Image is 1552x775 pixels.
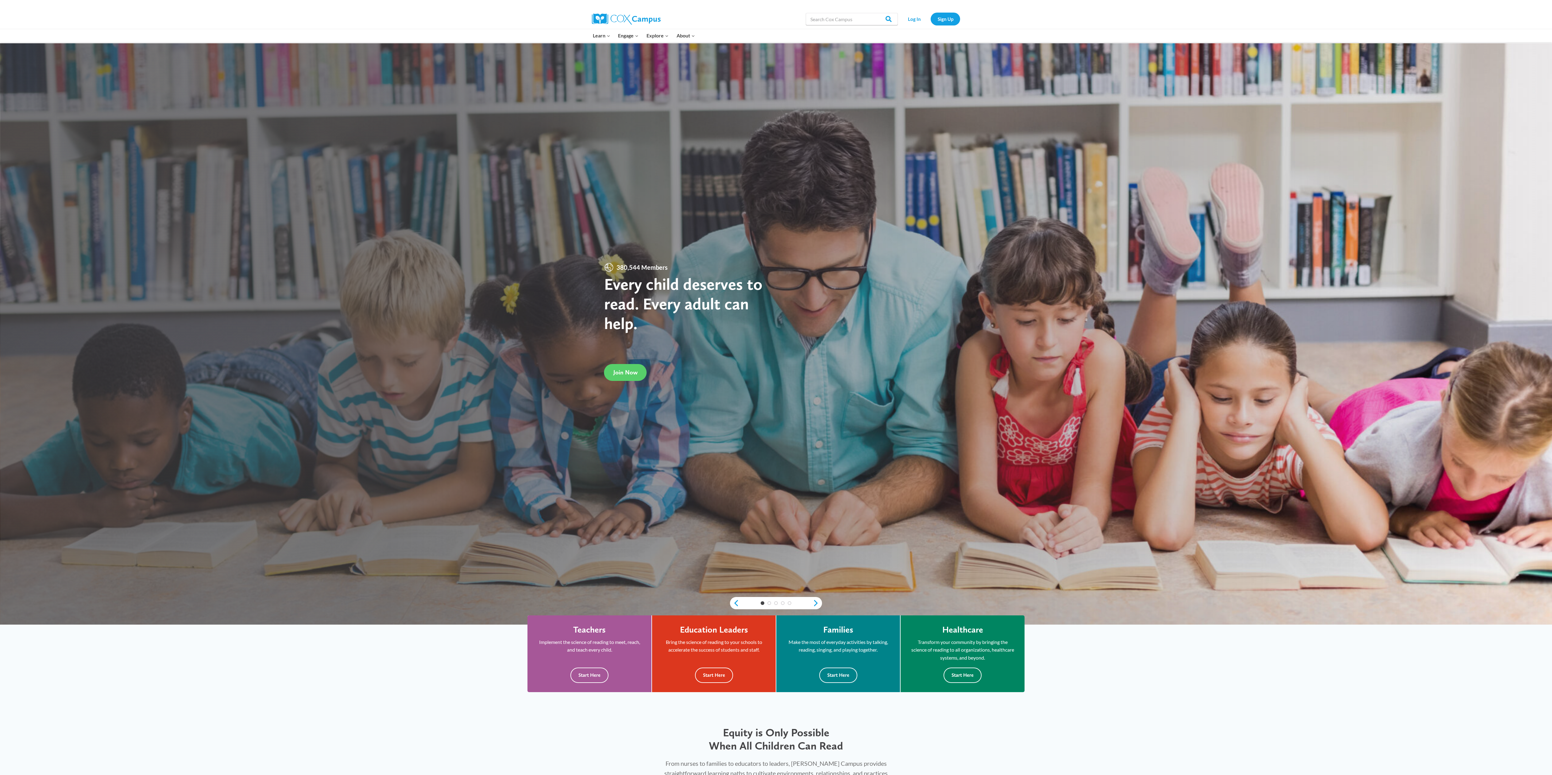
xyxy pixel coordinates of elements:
a: next [813,599,822,607]
a: Sign Up [931,13,960,25]
a: Healthcare Transform your community by bringing the science of reading to all organizations, heal... [901,615,1025,692]
div: content slider buttons [730,597,822,609]
a: 3 [774,601,778,605]
a: 5 [788,601,791,605]
span: Learn [593,32,610,40]
span: 380,544 Members [614,262,670,272]
span: Engage [618,32,639,40]
button: Start Here [819,668,857,683]
p: Transform your community by bringing the science of reading to all organizations, healthcare syst... [910,638,1015,662]
span: Explore [647,32,669,40]
input: Search Cox Campus [806,13,898,25]
a: 1 [761,601,764,605]
h4: Healthcare [942,625,983,635]
h4: Education Leaders [680,625,748,635]
a: previous [730,599,739,607]
span: Join Now [613,369,638,376]
p: Implement the science of reading to meet, reach, and teach every child. [537,638,642,654]
a: 2 [767,601,771,605]
strong: Every child deserves to read. Every adult can help. [604,274,762,333]
button: Start Here [944,668,982,683]
h4: Families [823,625,853,635]
span: Equity is Only Possible When All Children Can Read [709,726,843,752]
button: Start Here [695,668,733,683]
a: Log In [901,13,928,25]
a: 4 [781,601,785,605]
a: Families Make the most of everyday activities by talking, reading, singing, and playing together.... [776,615,900,692]
p: Bring the science of reading to your schools to accelerate the success of students and staff. [661,638,766,654]
a: Join Now [604,364,647,381]
nav: Primary Navigation [589,29,699,42]
nav: Secondary Navigation [901,13,960,25]
a: Education Leaders Bring the science of reading to your schools to accelerate the success of stude... [652,615,776,692]
img: Cox Campus [592,14,661,25]
span: About [677,32,695,40]
p: Make the most of everyday activities by talking, reading, singing, and playing together. [786,638,891,654]
h4: Teachers [573,625,606,635]
button: Start Here [570,668,608,683]
a: Teachers Implement the science of reading to meet, reach, and teach every child. Start Here [527,615,651,692]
